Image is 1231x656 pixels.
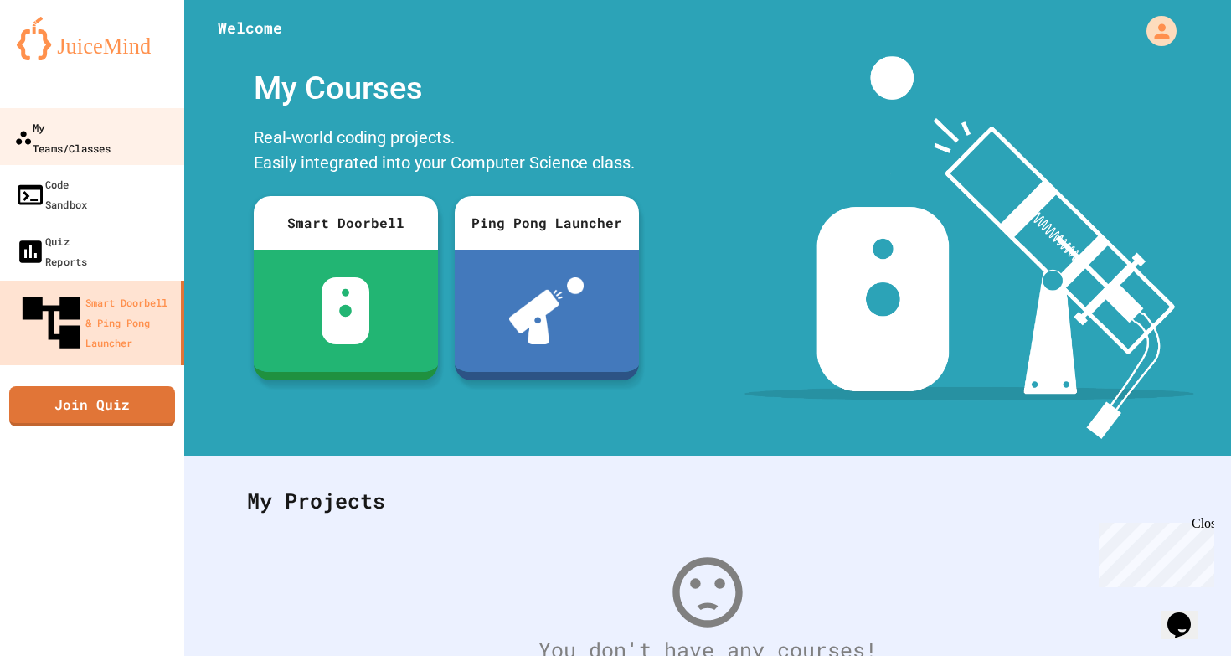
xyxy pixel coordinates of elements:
[322,277,369,344] img: sdb-white.svg
[744,56,1193,439] img: banner-image-my-projects.png
[455,196,639,250] div: Ping Pong Launcher
[509,277,584,344] img: ppl-with-ball.png
[15,174,87,215] div: Code Sandbox
[254,196,438,250] div: Smart Doorbell
[14,116,111,158] div: My Teams/Classes
[17,17,167,60] img: logo-orange.svg
[245,121,647,183] div: Real-world coding projects. Easily integrated into your Computer Science class.
[9,386,175,426] a: Join Quiz
[16,231,87,272] div: Quiz Reports
[17,288,174,357] div: Smart Doorbell & Ping Pong Launcher
[1092,516,1214,587] iframe: chat widget
[7,7,116,106] div: Chat with us now!Close
[1129,12,1181,50] div: My Account
[245,56,647,121] div: My Courses
[1161,589,1214,639] iframe: chat widget
[230,468,1185,534] div: My Projects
